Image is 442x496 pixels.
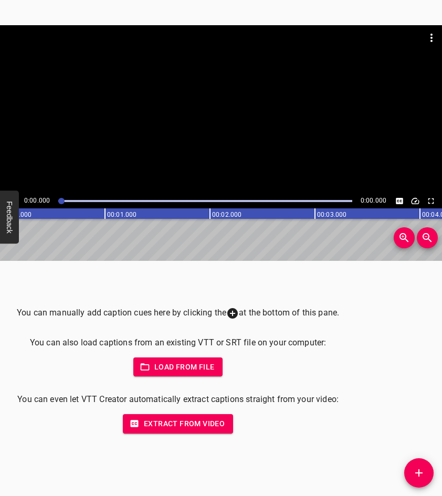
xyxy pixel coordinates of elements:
text: 00:02.000 [212,211,241,218]
button: Zoom In [394,227,415,248]
span: Load from file [142,361,215,374]
span: Extract from video [131,417,225,430]
p: You can even let VTT Creator automatically extract captions straight from your video: [17,393,339,406]
button: Change Playback Speed [408,194,422,208]
div: Hide/Show Captions [393,194,406,208]
button: Add Cue [404,458,434,488]
span: Video Duration [361,197,386,204]
button: Toggle captions [393,194,406,208]
p: You can also load captions from an existing VTT or SRT file on your computer: [17,336,339,349]
button: Toggle fullscreen [424,194,438,208]
text: 00:01.000 [107,211,136,218]
button: Extract from video [123,414,233,434]
p: You can manually add caption cues here by clicking the at the bottom of this pane. [17,307,339,320]
div: Playback Speed [408,194,422,208]
text: 00:03.000 [317,211,346,218]
div: Play progress [58,200,352,202]
span: Current Time [24,197,50,204]
button: Zoom Out [417,227,438,248]
button: Load from file [133,357,223,377]
div: Toggle Full Screen [424,194,438,208]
